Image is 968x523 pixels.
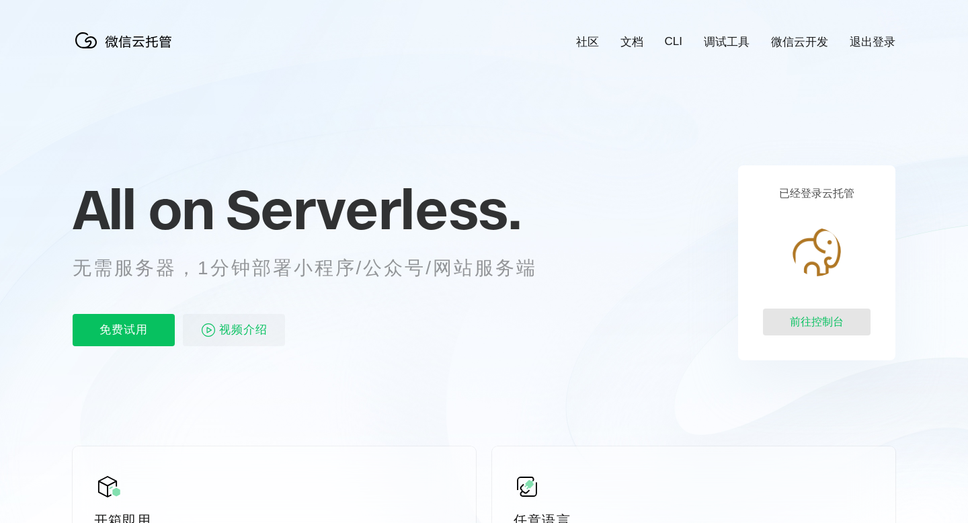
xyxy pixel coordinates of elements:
[850,34,895,50] a: 退出登录
[763,309,871,335] div: 前往控制台
[219,314,268,346] span: 视频介绍
[226,175,521,243] span: Serverless.
[779,187,854,201] p: 已经登录云托管
[620,34,643,50] a: 文档
[771,34,828,50] a: 微信云开发
[73,255,562,282] p: 无需服务器，1分钟部署小程序/公众号/网站服务端
[576,34,599,50] a: 社区
[73,175,213,243] span: All on
[73,44,180,56] a: 微信云托管
[73,27,180,54] img: 微信云托管
[665,35,682,48] a: CLI
[73,314,175,346] p: 免费试用
[704,34,750,50] a: 调试工具
[200,322,216,338] img: video_play.svg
